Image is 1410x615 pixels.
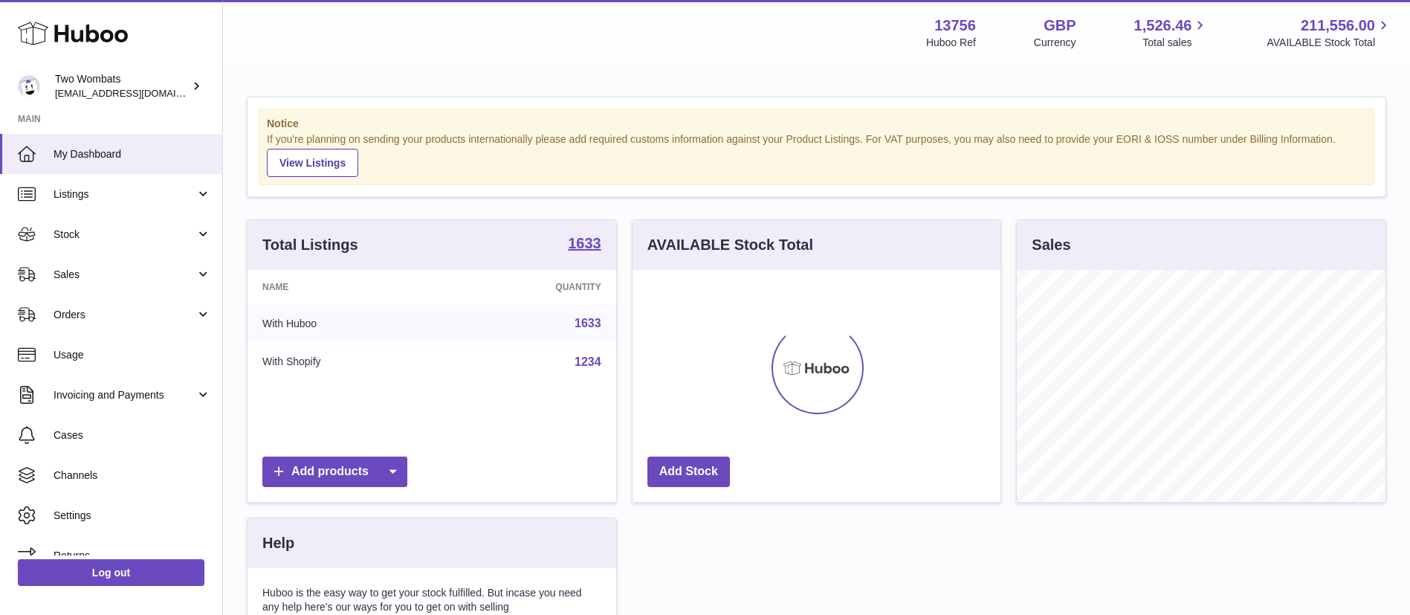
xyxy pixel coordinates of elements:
span: [EMAIL_ADDRESS][DOMAIN_NAME] [55,87,219,99]
a: 1633 [568,236,601,254]
span: Cases [54,428,211,442]
a: Add products [262,457,407,487]
span: Settings [54,509,211,523]
span: Channels [54,469,211,483]
strong: Notice [267,117,1366,131]
span: AVAILABLE Stock Total [1267,36,1392,50]
img: internalAdmin-13756@internal.huboo.com [18,75,40,97]
div: Huboo Ref [926,36,976,50]
th: Quantity [446,270,615,304]
p: Huboo is the easy way to get your stock fulfilled. But incase you need any help here's our ways f... [262,586,601,614]
a: Log out [18,559,204,586]
h3: Sales [1032,235,1070,255]
span: Stock [54,228,195,242]
a: 1234 [575,355,601,368]
span: Sales [54,268,195,282]
div: Two Wombats [55,72,189,100]
strong: 13756 [934,16,976,36]
td: With Huboo [248,304,446,343]
span: 211,556.00 [1301,16,1375,36]
span: 1,526.46 [1134,16,1192,36]
span: Usage [54,348,211,362]
td: With Shopify [248,343,446,381]
h3: AVAILABLE Stock Total [647,235,813,255]
strong: GBP [1044,16,1076,36]
span: Total sales [1142,36,1209,50]
div: If you're planning on sending your products internationally please add required customs informati... [267,132,1366,177]
span: Orders [54,308,195,322]
th: Name [248,270,446,304]
a: View Listings [267,149,358,177]
span: Listings [54,187,195,202]
a: 1633 [575,317,601,329]
span: Returns [54,549,211,563]
h3: Total Listings [262,235,358,255]
div: Currency [1034,36,1076,50]
strong: 1633 [568,236,601,251]
a: 211,556.00 AVAILABLE Stock Total [1267,16,1392,50]
span: Invoicing and Payments [54,388,195,402]
h3: Help [262,533,294,553]
span: My Dashboard [54,147,211,161]
a: Add Stock [647,457,730,487]
a: 1,526.46 Total sales [1134,16,1209,50]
